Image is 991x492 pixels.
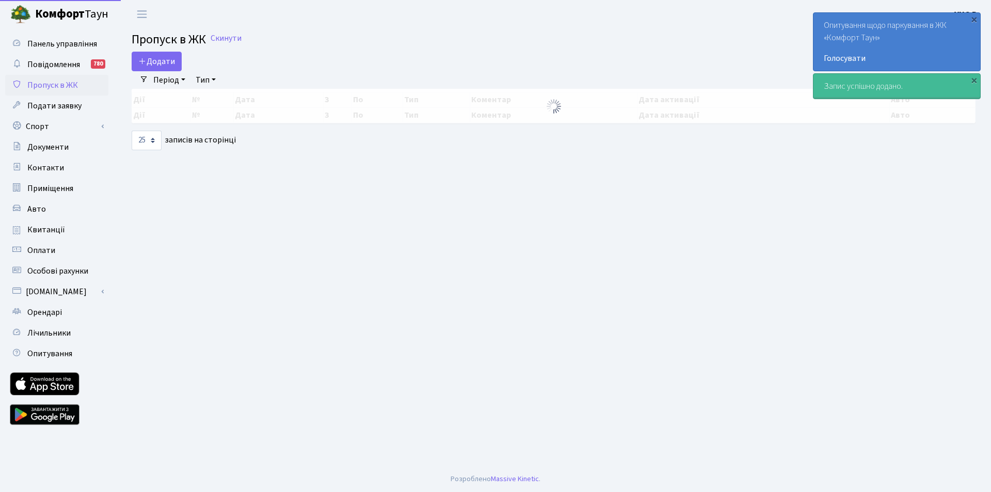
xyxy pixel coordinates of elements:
[129,6,155,23] button: Переключити навігацію
[5,302,108,323] a: Орендарі
[132,52,182,71] a: Додати
[5,157,108,178] a: Контакти
[10,4,31,25] img: logo.png
[5,75,108,96] a: Пропуск в ЖК
[27,327,71,339] span: Лічильники
[27,183,73,194] span: Приміщення
[954,9,979,20] b: УНО Р.
[546,98,562,115] img: Обробка...
[27,162,64,173] span: Контакти
[5,178,108,199] a: Приміщення
[824,52,970,65] a: Голосувати
[27,141,69,153] span: Документи
[5,96,108,116] a: Подати заявку
[27,203,46,215] span: Авто
[5,54,108,75] a: Повідомлення780
[27,307,62,318] span: Орендарі
[149,71,189,89] a: Період
[132,131,236,150] label: записів на сторінці
[27,224,65,235] span: Квитанції
[813,74,980,99] div: Запис успішно додано.
[969,14,979,24] div: ×
[5,34,108,54] a: Панель управління
[5,261,108,281] a: Особові рахунки
[5,116,108,137] a: Спорт
[35,6,108,23] span: Таун
[5,219,108,240] a: Квитанції
[5,137,108,157] a: Документи
[27,245,55,256] span: Оплати
[5,323,108,343] a: Лічильники
[5,281,108,302] a: [DOMAIN_NAME]
[27,100,82,112] span: Подати заявку
[969,75,979,85] div: ×
[5,240,108,261] a: Оплати
[5,199,108,219] a: Авто
[132,131,162,150] select: записів на сторінці
[27,38,97,50] span: Панель управління
[491,473,539,484] a: Massive Kinetic
[451,473,540,485] div: Розроблено .
[211,34,242,43] a: Скинути
[27,59,80,70] span: Повідомлення
[132,30,206,49] span: Пропуск в ЖК
[191,71,220,89] a: Тип
[813,13,980,71] div: Опитування щодо паркування в ЖК «Комфорт Таун»
[27,265,88,277] span: Особові рахунки
[91,59,105,69] div: 780
[35,6,85,22] b: Комфорт
[5,343,108,364] a: Опитування
[27,348,72,359] span: Опитування
[954,8,979,21] a: УНО Р.
[27,80,78,91] span: Пропуск в ЖК
[138,56,175,67] span: Додати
